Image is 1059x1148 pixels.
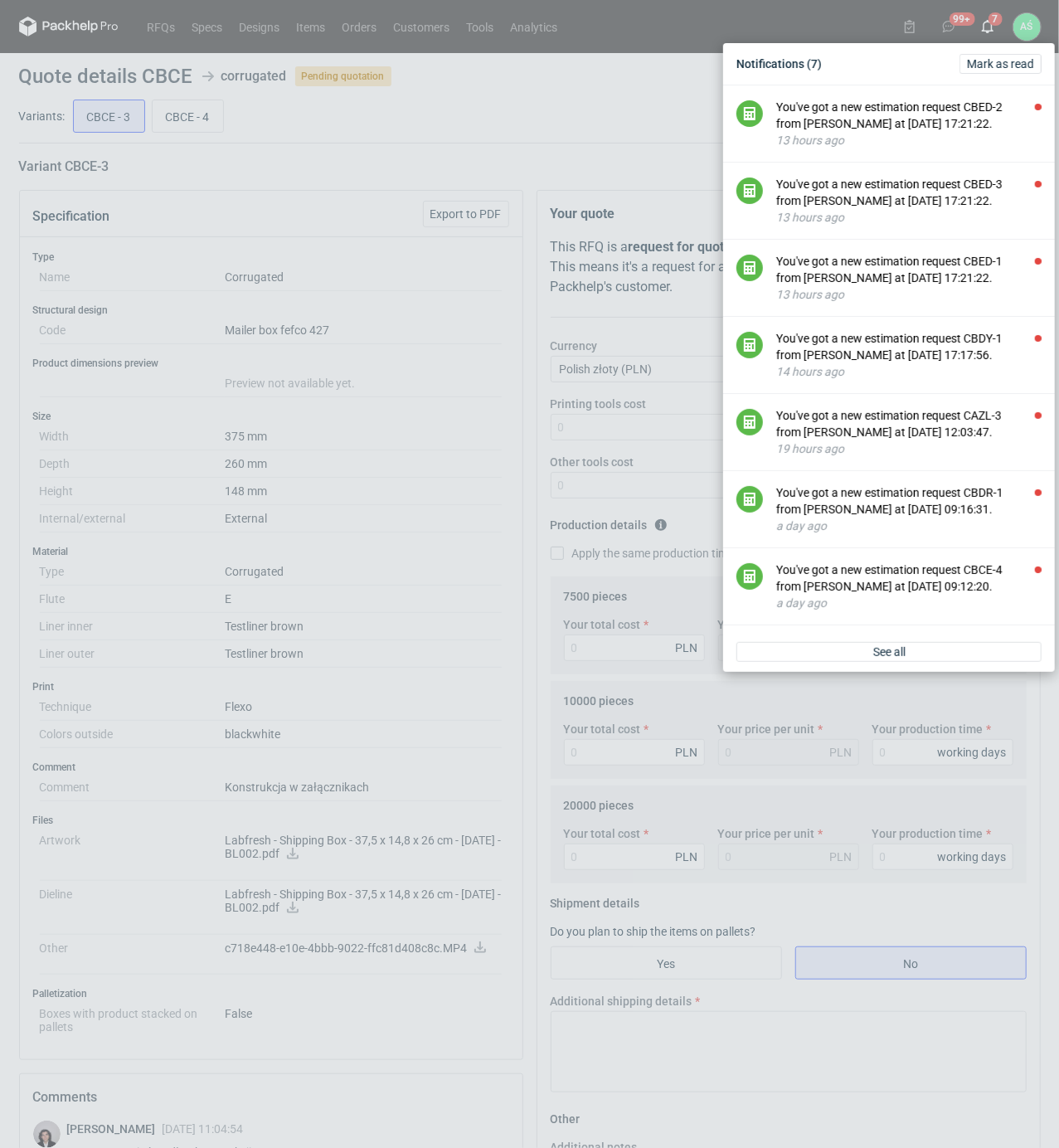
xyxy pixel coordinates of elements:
div: Notifications (7) [730,50,1048,78]
div: You've got a new estimation request CBED-1 from [PERSON_NAME] at [DATE] 17:21:22. [776,253,1042,286]
div: You've got a new estimation request CBED-3 from [PERSON_NAME] at [DATE] 17:21:22. [776,176,1042,209]
div: You've got a new estimation request CBCE-4 from [PERSON_NAME] at [DATE] 09:12:20. [776,562,1042,595]
div: 13 hours ago [776,286,1042,303]
span: Mark as read [967,58,1034,70]
div: 19 hours ago [776,440,1042,457]
button: You've got a new estimation request CBDR-1 from [PERSON_NAME] at [DATE] 09:16:31.a day ago [776,484,1042,534]
button: Mark as read [959,54,1042,74]
div: a day ago [776,595,1042,611]
div: 14 hours ago [776,363,1042,380]
div: You've got a new estimation request CBDR-1 from [PERSON_NAME] at [DATE] 09:16:31. [776,484,1042,518]
button: You've got a new estimation request CAZL-3 from [PERSON_NAME] at [DATE] 12:03:47.19 hours ago [776,407,1042,457]
button: You've got a new estimation request CBED-3 from [PERSON_NAME] at [DATE] 17:21:22.13 hours ago [776,176,1042,226]
div: 13 hours ago [776,132,1042,148]
div: a day ago [776,518,1042,534]
button: You've got a new estimation request CBED-2 from [PERSON_NAME] at [DATE] 17:21:22.13 hours ago [776,99,1042,148]
button: You've got a new estimation request CBCE-4 from [PERSON_NAME] at [DATE] 09:12:20.a day ago [776,562,1042,611]
button: You've got a new estimation request CBDY-1 from [PERSON_NAME] at [DATE] 17:17:56.14 hours ago [776,330,1042,380]
a: See all [736,642,1042,662]
div: You've got a new estimation request CBDY-1 from [PERSON_NAME] at [DATE] 17:17:56. [776,330,1042,363]
div: You've got a new estimation request CBED-2 from [PERSON_NAME] at [DATE] 17:21:22. [776,99,1042,132]
div: 13 hours ago [776,209,1042,226]
span: See all [873,646,906,658]
div: You've got a new estimation request CAZL-3 from [PERSON_NAME] at [DATE] 12:03:47. [776,407,1042,440]
button: You've got a new estimation request CBED-1 from [PERSON_NAME] at [DATE] 17:21:22.13 hours ago [776,253,1042,303]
